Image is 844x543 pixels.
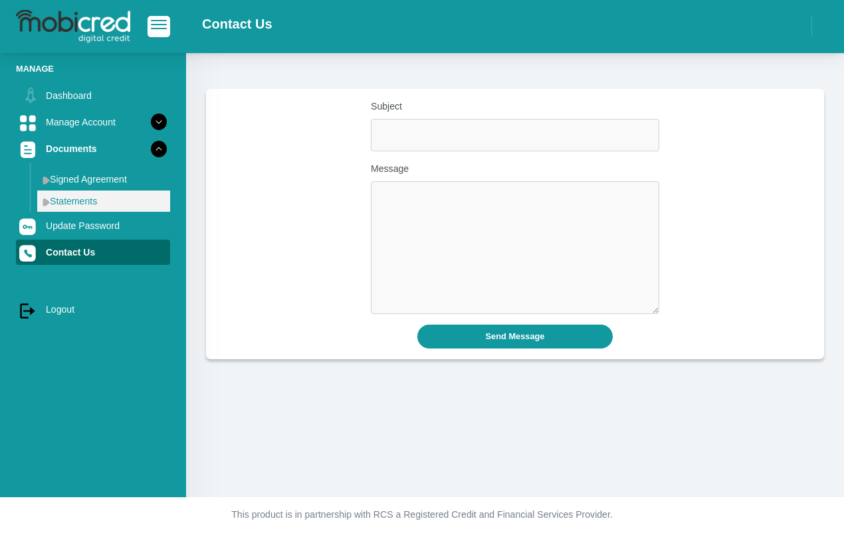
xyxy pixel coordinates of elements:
[53,508,791,522] p: This product is in partnership with RCS a Registered Credit and Financial Services Provider.
[16,10,130,43] img: logo-mobicred.svg
[371,100,659,114] label: Subject
[43,176,50,185] img: menu arrow
[16,213,170,238] a: Update Password
[16,110,170,135] a: Manage Account
[371,162,659,176] label: Message
[16,62,170,75] li: Manage
[417,325,613,348] button: Send Message
[202,16,272,32] h2: Contact Us
[16,297,170,322] a: Logout
[16,83,170,108] a: Dashboard
[43,198,50,206] img: menu arrow
[37,191,170,212] a: Statements
[16,136,170,161] a: Documents
[37,169,170,190] a: Signed Agreement
[16,240,170,265] a: Contact Us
